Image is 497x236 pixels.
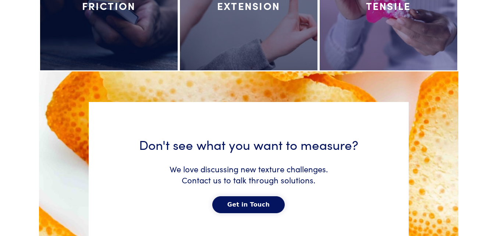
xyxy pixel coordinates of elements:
[122,156,376,194] h6: We love discussing new texture challenges. Contact us to talk through solutions.
[122,135,376,153] h3: Don't see what you want to measure?
[212,196,285,213] button: Get in Touch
